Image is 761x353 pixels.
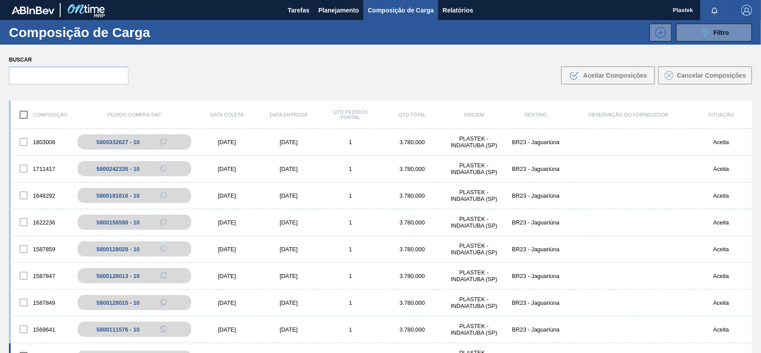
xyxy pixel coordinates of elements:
[196,192,258,199] div: [DATE]
[258,139,320,145] div: [DATE]
[443,269,505,282] div: PLASTEK - INDAIATUBA (SP)
[196,219,258,226] div: [DATE]
[443,135,505,149] div: PLASTEK - INDAIATUBA (SP)
[11,133,73,151] div: 1803008
[690,166,752,172] div: Aceita
[320,139,382,145] div: 1
[443,242,505,256] div: PLASTEK - INDAIATUBA (SP)
[11,186,73,205] div: 1648292
[11,320,73,339] div: 1569641
[258,112,320,117] div: Data entrega
[714,29,729,36] span: Filtro
[9,54,128,66] label: Buscar
[505,326,567,333] div: BR23 - Jaguariúna
[73,112,196,117] div: Pedido Compra SAP
[96,192,140,199] div: 5800181816 - 10
[258,326,320,333] div: [DATE]
[700,4,729,17] button: Notificações
[505,246,567,253] div: BR23 - Jaguariúna
[96,273,140,279] div: 5800128013 - 10
[741,5,752,16] img: Logout
[645,24,672,42] div: Nova Composição
[258,192,320,199] div: [DATE]
[658,66,752,84] button: Cancelar Composições
[154,297,172,308] div: Copiar
[690,219,752,226] div: Aceita
[96,219,140,226] div: 5800158590 - 10
[196,273,258,279] div: [DATE]
[505,139,567,145] div: BR23 - Jaguariúna
[320,219,382,226] div: 1
[320,166,382,172] div: 1
[368,5,434,16] span: Composição de Carga
[583,72,647,79] span: Aceitar Composições
[154,244,172,254] div: Copiar
[561,66,655,84] button: Aceitar Composições
[690,273,752,279] div: Aceita
[505,192,567,199] div: BR23 - Jaguariúna
[505,219,567,226] div: BR23 - Jaguariúna
[677,72,746,79] span: Cancelar Composições
[443,216,505,229] div: PLASTEK - INDAIATUBA (SP)
[258,273,320,279] div: [DATE]
[96,299,140,306] div: 5800128015 - 10
[320,246,382,253] div: 1
[690,192,752,199] div: Aceita
[676,24,752,42] button: Filtro
[154,270,172,281] div: Copiar
[320,192,382,199] div: 1
[382,326,444,333] div: 3.780,000
[11,213,73,232] div: 1622236
[690,112,752,117] div: Situação
[382,219,444,226] div: 3.780,000
[690,326,752,333] div: Aceita
[443,162,505,175] div: PLASTEK - INDAIATUBA (SP)
[196,299,258,306] div: [DATE]
[690,139,752,145] div: Aceita
[382,273,444,279] div: 3.780,000
[196,166,258,172] div: [DATE]
[11,293,73,312] div: 1587849
[505,273,567,279] div: BR23 - Jaguariúna
[320,299,382,306] div: 1
[196,326,258,333] div: [DATE]
[320,326,382,333] div: 1
[11,159,73,178] div: 1711417
[443,296,505,309] div: PLASTEK - INDAIATUBA (SP)
[96,139,140,145] div: 5800332627 - 10
[690,299,752,306] div: Aceita
[505,166,567,172] div: BR23 - Jaguariúna
[154,137,172,147] div: Copiar
[258,246,320,253] div: [DATE]
[288,5,309,16] span: Tarefas
[11,266,73,285] div: 1587847
[318,5,359,16] span: Planejamento
[196,139,258,145] div: [DATE]
[505,299,567,306] div: BR23 - Jaguariúna
[9,27,153,37] h1: Composição de Carga
[320,273,382,279] div: 1
[567,112,690,117] div: Observação do Fornecedor
[320,109,382,120] div: Qtd Pedidos Portal
[382,299,444,306] div: 3.780,000
[382,112,444,117] div: Qtd Total
[382,139,444,145] div: 3.780,000
[382,192,444,199] div: 3.780,000
[443,323,505,336] div: PLASTEK - INDAIATUBA (SP)
[258,299,320,306] div: [DATE]
[196,246,258,253] div: [DATE]
[258,219,320,226] div: [DATE]
[443,112,505,117] div: Origem
[196,112,258,117] div: Data coleta
[443,5,473,16] span: Relatórios
[382,246,444,253] div: 3.780,000
[154,324,172,335] div: Copiar
[690,246,752,253] div: Aceita
[154,190,172,201] div: Copiar
[505,112,567,117] div: Destino
[96,166,140,172] div: 5800242335 - 10
[154,163,172,174] div: Copiar
[11,240,73,258] div: 1587859
[96,326,140,333] div: 5800111576 - 10
[382,166,444,172] div: 3.780,000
